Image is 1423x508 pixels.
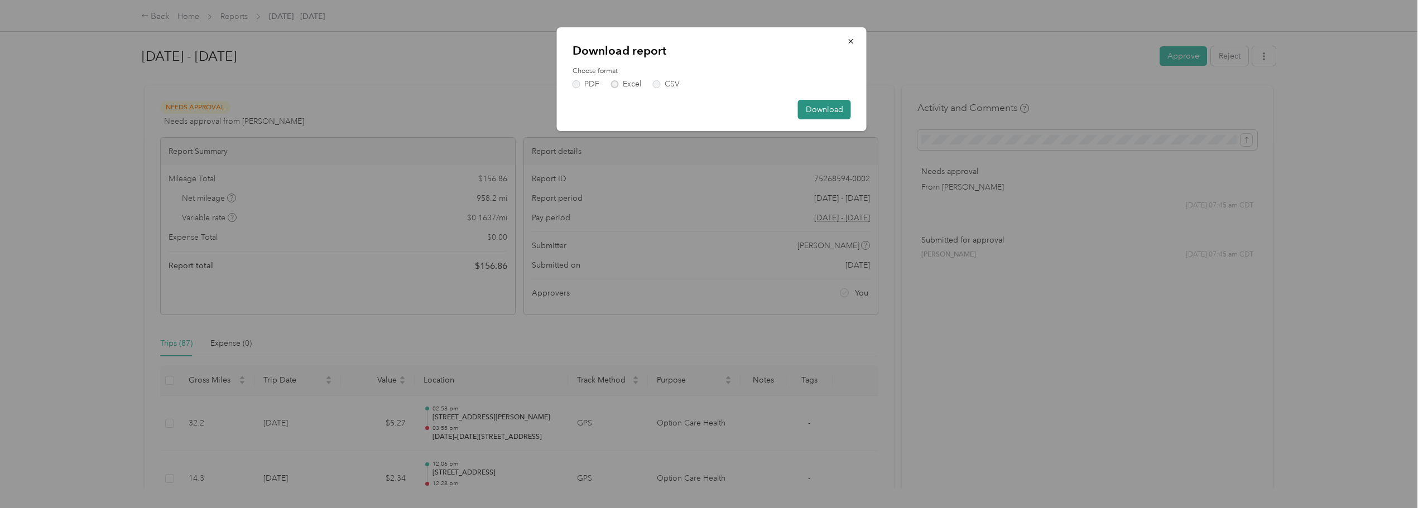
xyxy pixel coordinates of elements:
label: PDF [573,80,599,88]
p: Download report [573,43,851,59]
label: CSV [653,80,680,88]
label: Choose format [573,66,851,76]
button: Download [798,100,851,119]
iframe: Everlance-gr Chat Button Frame [1360,446,1423,508]
label: Excel [611,80,641,88]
